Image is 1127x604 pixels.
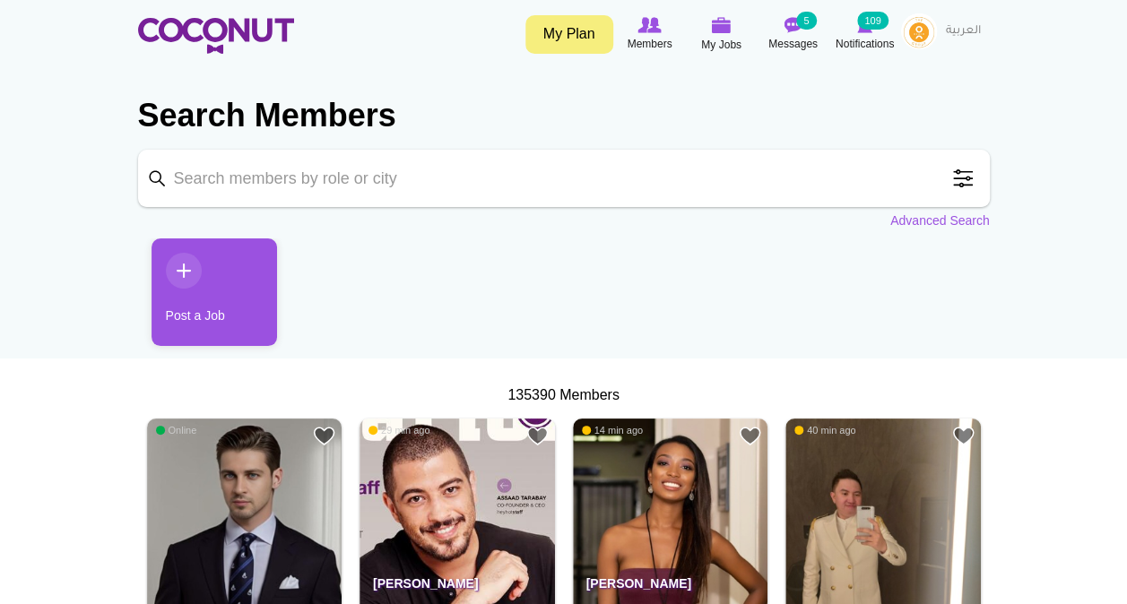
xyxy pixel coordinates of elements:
[952,425,975,447] a: Add to Favourites
[785,17,802,33] img: Messages
[313,425,335,447] a: Add to Favourites
[614,13,686,55] a: Browse Members Members
[796,12,816,30] small: 5
[138,94,990,137] h2: Search Members
[627,35,672,53] span: Members
[701,36,741,54] span: My Jobs
[857,12,888,30] small: 109
[368,424,429,436] span: 29 min ago
[637,17,661,33] img: Browse Members
[836,35,894,53] span: Notifications
[758,13,829,55] a: Messages Messages 5
[525,15,613,54] a: My Plan
[937,13,990,49] a: العربية
[768,35,818,53] span: Messages
[686,13,758,56] a: My Jobs My Jobs
[138,150,990,207] input: Search members by role or city
[890,211,990,229] a: Advanced Search
[739,425,761,447] a: Add to Favourites
[138,238,264,359] li: 1 / 1
[156,424,197,436] span: Online
[138,18,294,54] img: Home
[857,17,872,33] img: Notifications
[152,238,277,346] a: Post a Job
[582,424,643,436] span: 14 min ago
[526,425,549,447] a: Add to Favourites
[138,385,990,406] div: 135390 Members
[829,13,901,55] a: Notifications Notifications 109
[712,17,732,33] img: My Jobs
[794,424,855,436] span: 40 min ago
